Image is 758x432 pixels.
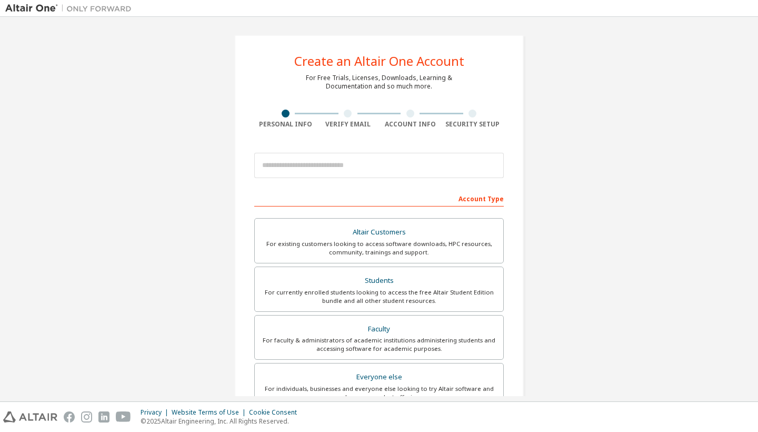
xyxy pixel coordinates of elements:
[141,417,303,426] p: © 2025 Altair Engineering, Inc. All Rights Reserved.
[3,411,57,423] img: altair_logo.svg
[261,385,497,401] div: For individuals, businesses and everyone else looking to try Altair software and explore our prod...
[254,190,504,207] div: Account Type
[116,411,131,423] img: youtube.svg
[442,120,504,129] div: Security Setup
[261,288,497,305] div: For currently enrolled students looking to access the free Altair Student Edition bundle and all ...
[261,240,497,257] div: For existing customers looking to access software downloads, HPC resources, community, trainings ...
[64,411,75,423] img: facebook.svg
[254,120,317,129] div: Personal Info
[261,336,497,353] div: For faculty & administrators of academic institutions administering students and accessing softwa...
[379,120,442,129] div: Account Info
[261,322,497,337] div: Faculty
[81,411,92,423] img: instagram.svg
[306,74,452,91] div: For Free Trials, Licenses, Downloads, Learning & Documentation and so much more.
[261,225,497,240] div: Altair Customers
[141,408,172,417] div: Privacy
[98,411,109,423] img: linkedin.svg
[5,3,137,14] img: Altair One
[249,408,303,417] div: Cookie Consent
[172,408,249,417] div: Website Terms of Use
[261,370,497,385] div: Everyone else
[317,120,380,129] div: Verify Email
[294,55,464,67] div: Create an Altair One Account
[261,273,497,288] div: Students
